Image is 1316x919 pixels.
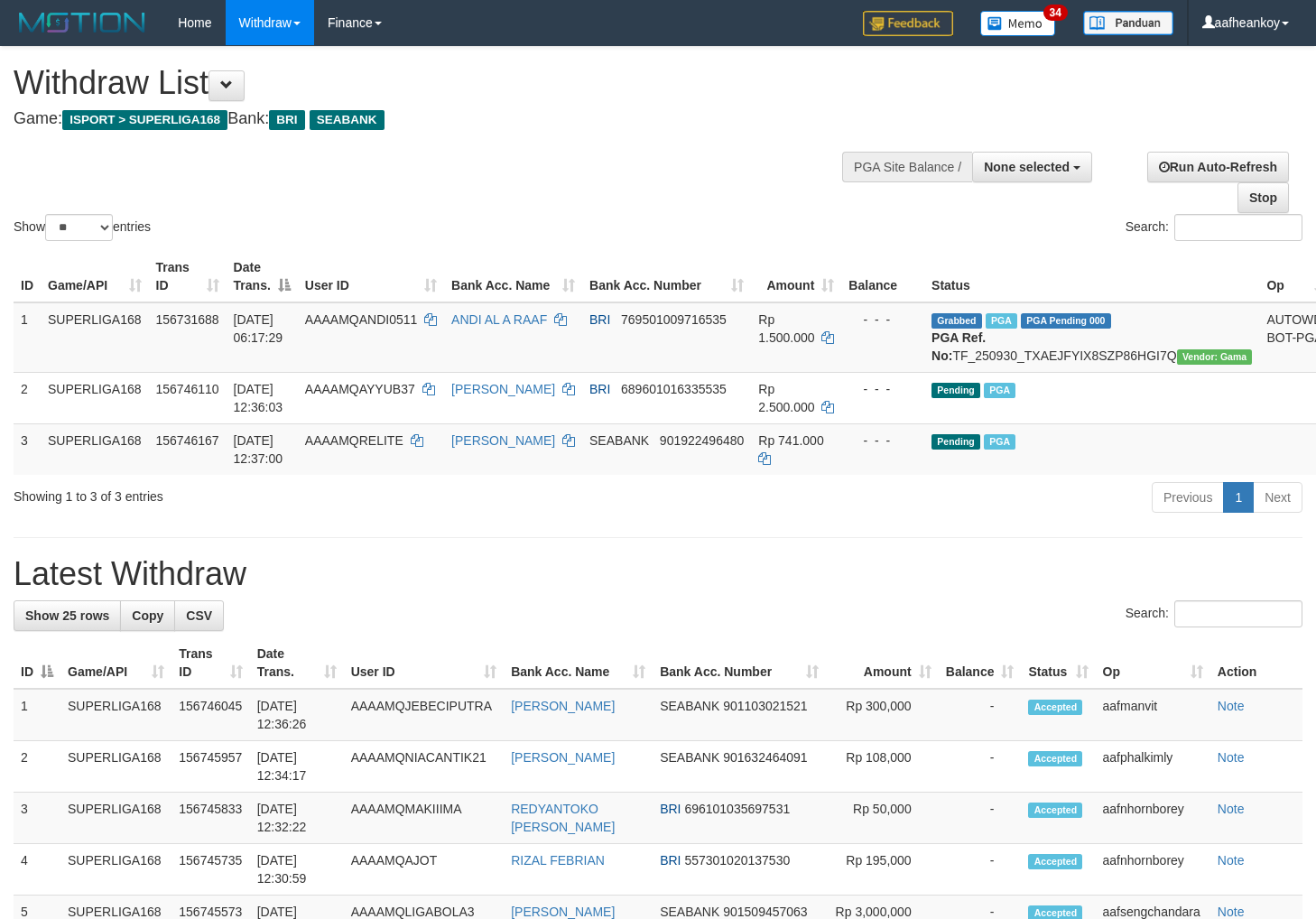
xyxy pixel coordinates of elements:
[1028,751,1082,766] span: Accepted
[924,302,1259,373] td: TF_250930_TXAEJFYIX8SZP86HGI7Q
[14,9,151,36] img: MOTION_logo.png
[684,802,790,816] span: Copy 696101035697531 to clipboard
[1096,689,1210,741] td: aafmanvit
[621,382,727,396] span: Copy 689601016335535 to clipboard
[504,637,653,689] th: Bank Acc. Name: activate to sort column ascending
[41,372,149,423] td: SUPERLIGA168
[660,699,719,713] span: SEABANK
[1253,482,1302,513] a: Next
[344,689,505,741] td: AAAAMQJEBECIPUTRA
[931,434,980,450] span: Pending
[60,741,171,793] td: SUPERLIGA168
[344,637,505,689] th: User ID: activate to sort column ascending
[511,905,615,919] a: [PERSON_NAME]
[14,110,859,128] h4: Game: Bank:
[1174,600,1302,627] input: Search:
[841,251,924,302] th: Balance
[980,11,1056,36] img: Button%20Memo.svg
[227,251,298,302] th: Date Trans.: activate to sort column descending
[344,844,505,896] td: AAAAMQAJOT
[511,853,605,868] a: RIZAL FEBRIAN
[924,251,1259,302] th: Status
[621,312,727,327] span: Copy 769501009716535 to clipboard
[132,608,163,623] span: Copy
[826,637,939,689] th: Amount: activate to sort column ascending
[589,382,610,396] span: BRI
[1174,214,1302,241] input: Search:
[14,423,41,475] td: 3
[1028,803,1082,818] span: Accepted
[149,251,227,302] th: Trans ID: activate to sort column ascending
[41,423,149,475] td: SUPERLIGA168
[120,600,175,631] a: Copy
[660,853,681,868] span: BRI
[582,251,751,302] th: Bank Acc. Number: activate to sort column ascending
[984,434,1015,450] span: Marked by aafheankoy
[826,741,939,793] td: Rp 108,000
[234,312,283,345] span: [DATE] 06:17:29
[171,637,249,689] th: Trans ID: activate to sort column ascending
[931,330,986,363] b: PGA Ref. No:
[939,844,1022,896] td: -
[305,433,403,448] span: AAAAMQRELITE
[1021,637,1095,689] th: Status: activate to sort column ascending
[234,433,283,466] span: [DATE] 12:37:00
[234,382,283,414] span: [DATE] 12:36:03
[14,480,535,506] div: Showing 1 to 3 of 3 entries
[62,110,227,130] span: ISPORT > SUPERLIGA168
[1126,214,1302,241] label: Search:
[14,556,1302,592] h1: Latest Withdraw
[60,793,171,844] td: SUPERLIGA168
[972,152,1092,182] button: None selected
[1177,349,1253,365] span: Vendor URL: https://trx31.1velocity.biz
[41,251,149,302] th: Game/API: activate to sort column ascending
[826,844,939,896] td: Rp 195,000
[250,689,344,741] td: [DATE] 12:36:26
[1147,152,1289,182] a: Run Auto-Refresh
[511,699,615,713] a: [PERSON_NAME]
[723,905,807,919] span: Copy 901509457063 to clipboard
[1218,853,1245,868] a: Note
[298,251,444,302] th: User ID: activate to sort column ascending
[931,383,980,398] span: Pending
[269,110,304,130] span: BRI
[511,750,615,765] a: [PERSON_NAME]
[931,313,982,329] span: Grabbed
[156,382,219,396] span: 156746110
[660,905,719,919] span: SEABANK
[986,313,1017,329] span: Marked by aafromsomean
[511,802,615,834] a: REDYANTOKO [PERSON_NAME]
[156,312,219,327] span: 156731688
[660,433,744,448] span: Copy 901922496480 to clipboard
[310,110,385,130] span: SEABANK
[250,793,344,844] td: [DATE] 12:32:22
[1218,802,1245,816] a: Note
[1210,637,1302,689] th: Action
[863,11,953,36] img: Feedback.jpg
[589,433,649,448] span: SEABANK
[984,160,1070,174] span: None selected
[939,741,1022,793] td: -
[758,382,814,414] span: Rp 2.500.000
[14,302,41,373] td: 1
[1223,482,1254,513] a: 1
[660,750,719,765] span: SEABANK
[305,312,418,327] span: AAAAMQANDI0511
[848,380,917,398] div: - - -
[1028,854,1082,869] span: Accepted
[939,689,1022,741] td: -
[60,844,171,896] td: SUPERLIGA168
[171,844,249,896] td: 156745735
[444,251,582,302] th: Bank Acc. Name: activate to sort column ascending
[1126,600,1302,627] label: Search:
[723,750,807,765] span: Copy 901632464091 to clipboard
[14,741,60,793] td: 2
[826,793,939,844] td: Rp 50,000
[14,214,151,241] label: Show entries
[186,608,212,623] span: CSV
[939,637,1022,689] th: Balance: activate to sort column ascending
[1218,699,1245,713] a: Note
[758,312,814,345] span: Rp 1.500.000
[1021,313,1111,329] span: PGA Pending
[14,844,60,896] td: 4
